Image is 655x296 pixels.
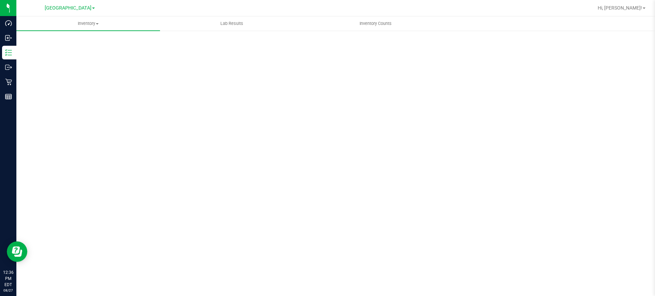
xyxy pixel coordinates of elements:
[45,5,91,11] span: [GEOGRAPHIC_DATA]
[5,93,12,100] inline-svg: Reports
[5,20,12,27] inline-svg: Dashboard
[3,288,13,293] p: 08/27
[16,16,160,31] a: Inventory
[211,20,252,27] span: Lab Results
[7,241,27,262] iframe: Resource center
[5,79,12,85] inline-svg: Retail
[16,20,160,27] span: Inventory
[5,49,12,56] inline-svg: Inventory
[3,269,13,288] p: 12:36 PM EDT
[5,34,12,41] inline-svg: Inbound
[160,16,304,31] a: Lab Results
[598,5,642,11] span: Hi, [PERSON_NAME]!
[350,20,401,27] span: Inventory Counts
[304,16,447,31] a: Inventory Counts
[5,64,12,71] inline-svg: Outbound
